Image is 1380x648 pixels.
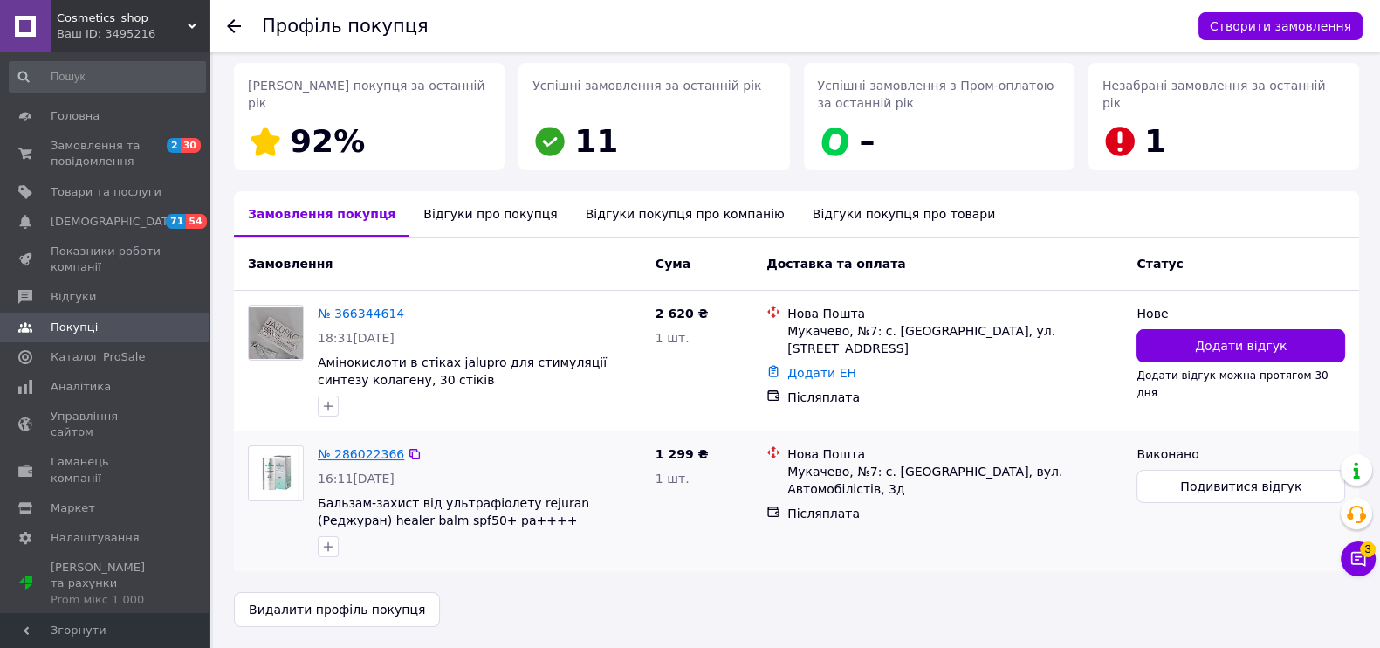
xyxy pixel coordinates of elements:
span: 3 [1360,541,1376,557]
a: № 286022366 [318,447,404,461]
span: 18:31[DATE] [318,331,395,345]
div: Мукачево, №7: с. [GEOGRAPHIC_DATA], вул. Автомобілістів, 3д [787,463,1123,498]
a: Бальзам-захист від ультрафіолету rejuran (Реджуран) healer balm spf50+ pa++++ [318,496,589,527]
button: Видалити профіль покупця [234,592,440,627]
div: Замовлення покупця [234,191,409,237]
span: [PERSON_NAME] покупця за останній рік [248,79,485,110]
span: Аналітика [51,379,111,395]
span: – [860,123,875,159]
span: Додати відгук можна протягом 30 дня [1136,369,1328,399]
span: Додати відгук [1195,337,1287,355]
button: Додати відгук [1136,329,1345,362]
span: Замовлення та повідомлення [51,138,161,169]
span: Статус [1136,257,1183,271]
div: Післяплата [787,505,1123,522]
span: Подивитися відгук [1180,478,1301,495]
span: Каталог ProSale [51,349,145,365]
div: Prom мікс 1 000 [51,592,161,608]
div: Відгуки покупця про компанію [572,191,799,237]
span: Гаманець компанії [51,454,161,486]
span: Показники роботи компанії [51,244,161,275]
a: № 366344614 [318,307,404,321]
span: Управління сайтом [51,409,161,440]
span: 11 [574,123,618,159]
h1: Профіль покупця [262,16,429,37]
span: Маркет [51,500,95,516]
span: [PERSON_NAME] та рахунки [51,560,161,608]
span: 2 620 ₴ [656,307,709,321]
input: Пошук [9,61,206,93]
span: 1 [1144,123,1166,159]
div: Відгуки покупця про товари [799,191,1009,237]
span: 54 [186,214,206,229]
button: Чат з покупцем3 [1341,541,1376,576]
a: Фото товару [248,445,304,501]
span: Головна [51,108,100,124]
span: 1 299 ₴ [656,447,709,461]
button: Створити замовлення [1198,12,1363,40]
div: Нове [1136,305,1345,322]
div: Нова Пошта [787,305,1123,322]
span: Товари та послуги [51,184,161,200]
span: Налаштування [51,530,140,546]
span: [DEMOGRAPHIC_DATA] [51,214,180,230]
span: Замовлення [248,257,333,271]
span: Відгуки [51,289,96,305]
span: 30 [181,138,201,153]
div: Мукачево, №7: с. [GEOGRAPHIC_DATA], ул. [STREET_ADDRESS] [787,322,1123,357]
div: Виконано [1136,445,1345,463]
a: Додати ЕН [787,366,856,380]
span: 1 шт. [656,472,690,486]
span: Успішні замовлення за останній рік [532,79,761,93]
a: Амінокислоти в стіках jalupro для стимуляції синтезу колагену, 30 стіків [318,355,607,387]
div: Нова Пошта [787,445,1123,463]
span: Cума [656,257,690,271]
span: Покупці [51,320,98,335]
span: Незабрані замовлення за останній рік [1102,79,1326,110]
a: Фото товару [248,305,304,361]
div: Відгуки про покупця [409,191,571,237]
span: 71 [166,214,186,229]
img: Фото товару [249,307,303,359]
div: Післяплата [787,389,1123,406]
div: Ваш ID: 3495216 [57,26,209,42]
span: 1 шт. [656,331,690,345]
span: Cosmetics_shop [57,10,188,26]
span: Доставка та оплата [766,257,906,271]
div: Повернутися назад [227,17,241,35]
span: 2 [167,138,181,153]
span: 92% [290,123,365,159]
span: 16:11[DATE] [318,472,395,486]
img: Фото товару [253,446,299,500]
span: Успішні замовлення з Пром-оплатою за останній рік [818,79,1054,110]
button: Подивитися відгук [1136,470,1345,503]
